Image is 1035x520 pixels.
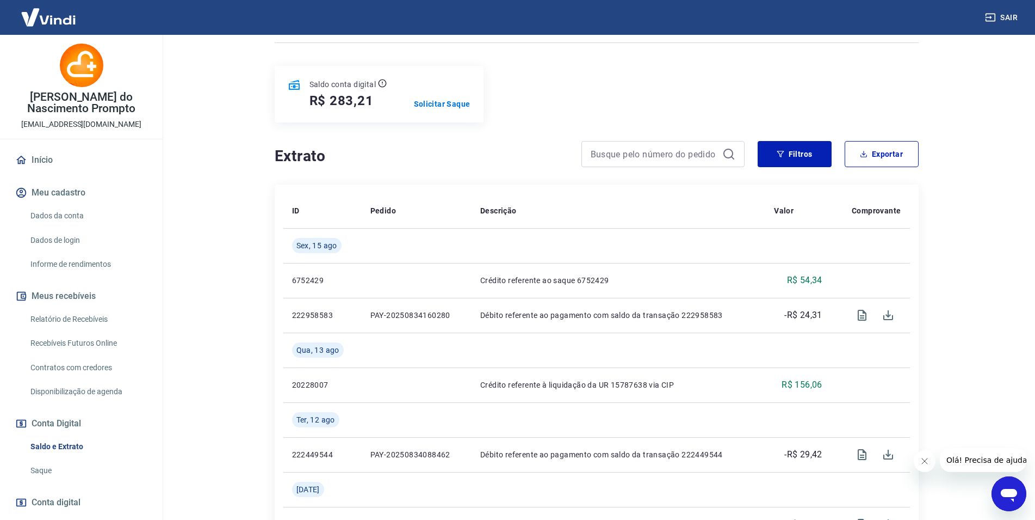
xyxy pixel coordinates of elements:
p: ID [292,205,300,216]
span: Olá! Precisa de ajuda? [7,8,91,16]
span: Conta digital [32,495,80,510]
a: Dados de login [26,229,150,252]
span: Download [875,302,901,328]
a: Saldo e Extrato [26,436,150,458]
iframe: Mensagem da empresa [940,448,1026,472]
p: Valor [774,205,794,216]
span: Sex, 15 ago [296,240,337,251]
p: Pedido [370,205,396,216]
a: Contratos com credores [26,357,150,379]
span: Visualizar [849,302,875,328]
p: R$ 54,34 [787,274,822,287]
h5: R$ 283,21 [309,92,374,109]
a: Disponibilização de agenda [26,381,150,403]
p: Débito referente ao pagamento com saldo da transação 222958583 [480,310,757,321]
a: Informe de rendimentos [26,253,150,276]
p: PAY-20250834088462 [370,449,463,460]
span: Download [875,442,901,468]
p: Débito referente ao pagamento com saldo da transação 222449544 [480,449,757,460]
p: PAY-20250834160280 [370,310,463,321]
p: R$ 156,06 [782,378,822,391]
img: Vindi [13,1,84,34]
p: Comprovante [852,205,901,216]
input: Busque pelo número do pedido [591,146,718,162]
button: Meu cadastro [13,181,150,205]
iframe: Botão para abrir a janela de mensagens [991,476,1026,511]
button: Meus recebíveis [13,284,150,308]
a: Saque [26,460,150,482]
a: Recebíveis Futuros Online [26,332,150,354]
p: Crédito referente ao saque 6752429 [480,275,757,286]
span: Ter, 12 ago [296,414,335,425]
p: 20228007 [292,380,353,390]
a: Conta digital [13,491,150,515]
a: Dados da conta [26,205,150,227]
p: 222449544 [292,449,353,460]
a: Solicitar Saque [414,99,470,109]
p: [EMAIL_ADDRESS][DOMAIN_NAME] [21,119,141,130]
p: 6752429 [292,275,353,286]
span: Visualizar [849,442,875,468]
img: 16db3e5c-c0fd-4f7c-856e-e77edfe830fe.jpeg [60,44,103,87]
p: Saldo conta digital [309,79,376,90]
a: Relatório de Recebíveis [26,308,150,331]
span: [DATE] [296,484,320,495]
a: Início [13,148,150,172]
p: 222958583 [292,310,353,321]
span: Qua, 13 ago [296,345,339,356]
p: -R$ 24,31 [784,309,822,322]
iframe: Fechar mensagem [914,450,935,472]
p: [PERSON_NAME] do Nascimento Prompto [9,91,154,114]
button: Exportar [845,141,919,167]
button: Filtros [758,141,832,167]
p: -R$ 29,42 [784,448,822,461]
button: Conta Digital [13,412,150,436]
p: Crédito referente à liquidação da UR 15787638 via CIP [480,380,757,390]
button: Sair [983,8,1022,28]
h4: Extrato [275,145,568,167]
p: Descrição [480,205,517,216]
